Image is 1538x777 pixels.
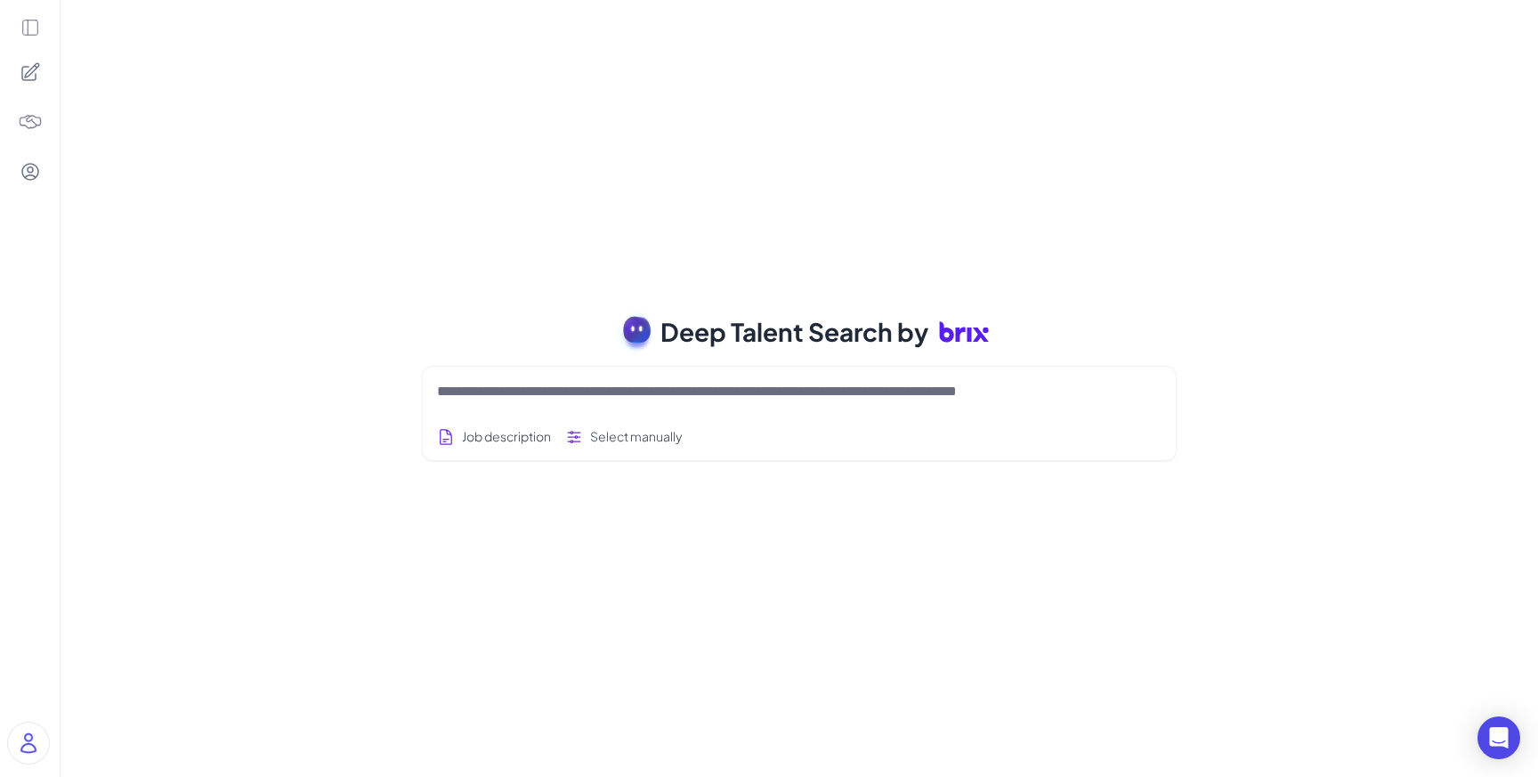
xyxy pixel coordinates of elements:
[1477,716,1520,759] div: Open Intercom Messenger
[565,420,682,453] button: Select filters manually
[437,420,551,453] button: Search using job description
[660,313,928,351] span: Deep Talent Search by
[8,723,49,764] img: user_logo.png
[18,109,43,134] img: 4blF7nbYMBMHBwcHBwcHBwcHBwcHBwcHB4es+Bd0DLy0SdzEZwAAAABJRU5ErkJggg==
